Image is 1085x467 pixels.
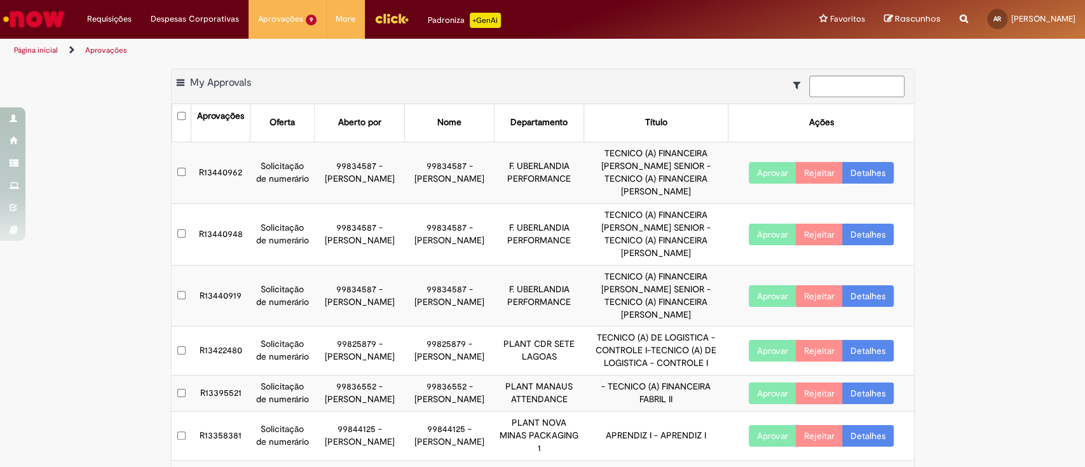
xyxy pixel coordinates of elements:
a: Aprovações [85,45,127,55]
button: Aprovar [749,224,796,245]
td: R13395521 [191,376,250,412]
td: F. UBERLANDIA PERFORMANCE [495,265,584,327]
td: R13358381 [191,412,250,461]
img: ServiceNow [1,6,67,32]
span: Despesas Corporativas [151,13,239,25]
th: Aprovações [191,104,250,142]
div: Aberto por [338,116,381,129]
span: Favoritos [830,13,865,25]
a: Detalhes [842,224,894,245]
td: Solicitação de numerário [250,327,315,376]
a: Detalhes [842,340,894,362]
td: Solicitação de numerário [250,203,315,265]
button: Rejeitar [796,224,843,245]
span: [PERSON_NAME] [1011,13,1075,24]
div: Padroniza [428,13,501,28]
p: +GenAi [470,13,501,28]
td: 99836552 - [PERSON_NAME] [404,376,494,412]
div: Oferta [270,116,295,129]
td: 99825879 - [PERSON_NAME] [315,327,404,376]
button: Rejeitar [796,425,843,447]
td: TECNICO (A) FINANCEIRA [PERSON_NAME] SENIOR - TECNICO (A) FINANCEIRA [PERSON_NAME] [583,203,728,265]
td: 99844125 - [PERSON_NAME] [404,412,494,461]
button: Aprovar [749,285,796,307]
td: R13440948 [191,203,250,265]
span: More [336,13,355,25]
button: Aprovar [749,340,796,362]
span: Rascunhos [895,13,941,25]
div: Nome [437,116,461,129]
td: R13440962 [191,142,250,203]
td: Solicitação de numerário [250,265,315,327]
td: TECNICO (A) DE LOGISTICA - CONTROLE I-TECNICO (A) DE LOGISTICA - CONTROLE I [583,327,728,376]
a: Detalhes [842,382,894,404]
td: - TECNICO (A) FINANCEIRA FABRIL II [583,376,728,412]
button: Aprovar [749,162,796,184]
td: PLANT NOVA MINAS PACKAGING 1 [495,412,584,461]
td: 99844125 - [PERSON_NAME] [315,412,404,461]
td: 99834587 - [PERSON_NAME] [404,203,494,265]
td: PLANT MANAUS ATTENDANCE [495,376,584,412]
td: R13440919 [191,265,250,327]
span: AR [993,15,1001,23]
td: APRENDIZ I - APRENDIZ I [583,412,728,461]
span: Aprovações [258,13,303,25]
td: 99834587 - [PERSON_NAME] [404,142,494,203]
button: Rejeitar [796,285,843,307]
td: F. UBERLANDIA PERFORMANCE [495,142,584,203]
button: Aprovar [749,382,796,404]
td: 99834587 - [PERSON_NAME] [315,142,404,203]
td: Solicitação de numerário [250,142,315,203]
td: TECNICO (A) FINANCEIRA [PERSON_NAME] SENIOR - TECNICO (A) FINANCEIRA [PERSON_NAME] [583,142,728,203]
td: 99834587 - [PERSON_NAME] [315,265,404,327]
td: Solicitação de numerário [250,376,315,412]
button: Rejeitar [796,340,843,362]
span: Requisições [87,13,132,25]
a: Página inicial [14,45,58,55]
a: Rascunhos [884,13,941,25]
td: 99825879 - [PERSON_NAME] [404,327,494,376]
td: TECNICO (A) FINANCEIRA [PERSON_NAME] SENIOR - TECNICO (A) FINANCEIRA [PERSON_NAME] [583,265,728,327]
a: Detalhes [842,425,894,447]
span: My Approvals [190,76,251,89]
div: Título [645,116,667,129]
td: Solicitação de numerário [250,412,315,461]
i: Mostrar filtros para: Suas Solicitações [793,81,807,90]
div: Ações [809,116,833,129]
td: F. UBERLANDIA PERFORMANCE [495,203,584,265]
img: click_logo_yellow_360x200.png [374,9,409,28]
div: Aprovações [197,110,244,123]
ul: Trilhas de página [10,39,714,62]
span: 9 [306,15,317,25]
button: Rejeitar [796,162,843,184]
td: PLANT CDR SETE LAGOAS [495,327,584,376]
a: Detalhes [842,162,894,184]
td: R13422480 [191,327,250,376]
td: 99834587 - [PERSON_NAME] [404,265,494,327]
div: Departamento [510,116,568,129]
button: Rejeitar [796,382,843,404]
td: 99834587 - [PERSON_NAME] [315,203,404,265]
a: Detalhes [842,285,894,307]
button: Aprovar [749,425,796,447]
td: 99836552 - [PERSON_NAME] [315,376,404,412]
